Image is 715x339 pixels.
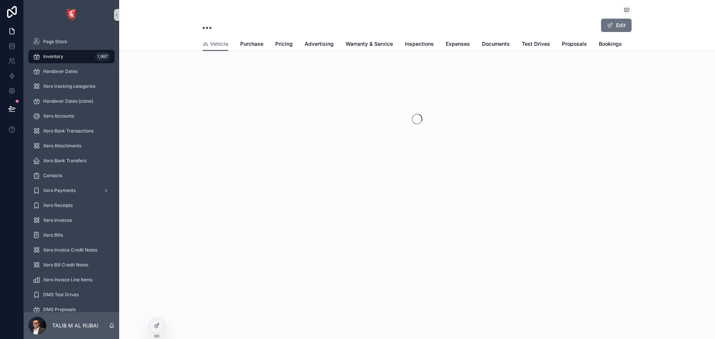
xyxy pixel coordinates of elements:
[43,128,93,134] span: Xero Bank Transactions
[43,307,76,313] span: DMS Proposals
[482,37,510,52] a: Documents
[405,37,434,52] a: Inspections
[95,52,110,61] div: 1,987
[43,143,81,149] span: Xero Attachments
[482,40,510,48] span: Documents
[562,37,587,52] a: Proposals
[28,80,115,93] a: Xero tracking categories
[446,40,470,48] span: Expenses
[52,322,98,329] p: TALIB M AL RUBAI
[43,54,63,60] span: Inventory
[43,217,72,223] span: Xero Invoices
[28,124,115,138] a: Xero Bank Transactions
[240,40,263,48] span: Purchase
[43,113,74,119] span: Xero Accounts
[66,9,77,21] img: App logo
[203,37,228,51] a: Vehicle
[599,40,622,48] span: Bookings
[43,173,62,179] span: Contacts
[43,83,95,89] span: Xero tracking categories
[28,258,115,272] a: Xero Bill Credit Notes
[28,214,115,227] a: Xero Invoices
[43,39,67,45] span: Page Stock
[43,98,93,104] span: Handover Dates (clone)
[28,95,115,108] a: Handover Dates (clone)
[240,37,263,52] a: Purchase
[405,40,434,48] span: Inspections
[28,184,115,197] a: Xero Payments
[43,292,79,298] span: DMS Test Drives
[28,154,115,167] a: Xero Bank Transfers
[28,273,115,287] a: Xero Invoice Line Items
[28,303,115,316] a: DMS Proposals
[210,40,228,48] span: Vehicle
[43,232,63,238] span: Xero Bills
[275,40,293,48] span: Pricing
[28,199,115,212] a: Xero Receipts
[346,40,393,48] span: Warranty & Service
[28,243,115,257] a: Xero Invoice Credit Notes
[43,202,73,208] span: Xero Receipts
[43,68,77,74] span: Handover Dates
[305,37,334,52] a: Advertising
[28,139,115,153] a: Xero Attachments
[305,40,334,48] span: Advertising
[43,262,88,268] span: Xero Bill Credit Notes
[446,37,470,52] a: Expenses
[43,188,76,194] span: Xero Payments
[28,109,115,123] a: Xero Accounts
[43,277,92,283] span: Xero Invoice Line Items
[43,158,86,164] span: Xero Bank Transfers
[28,288,115,301] a: DMS Test Drives
[43,247,97,253] span: Xero Invoice Credit Notes
[522,37,550,52] a: Test Drives
[28,228,115,242] a: Xero Bills
[522,40,550,48] span: Test Drives
[24,30,119,312] div: scrollable content
[599,37,622,52] a: Bookings
[562,40,587,48] span: Proposals
[601,19,632,32] button: Edit
[28,35,115,48] a: Page Stock
[28,65,115,78] a: Handover Dates
[28,169,115,182] a: Contacts
[346,37,393,52] a: Warranty & Service
[28,50,115,63] a: Inventory1,987
[275,37,293,52] a: Pricing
